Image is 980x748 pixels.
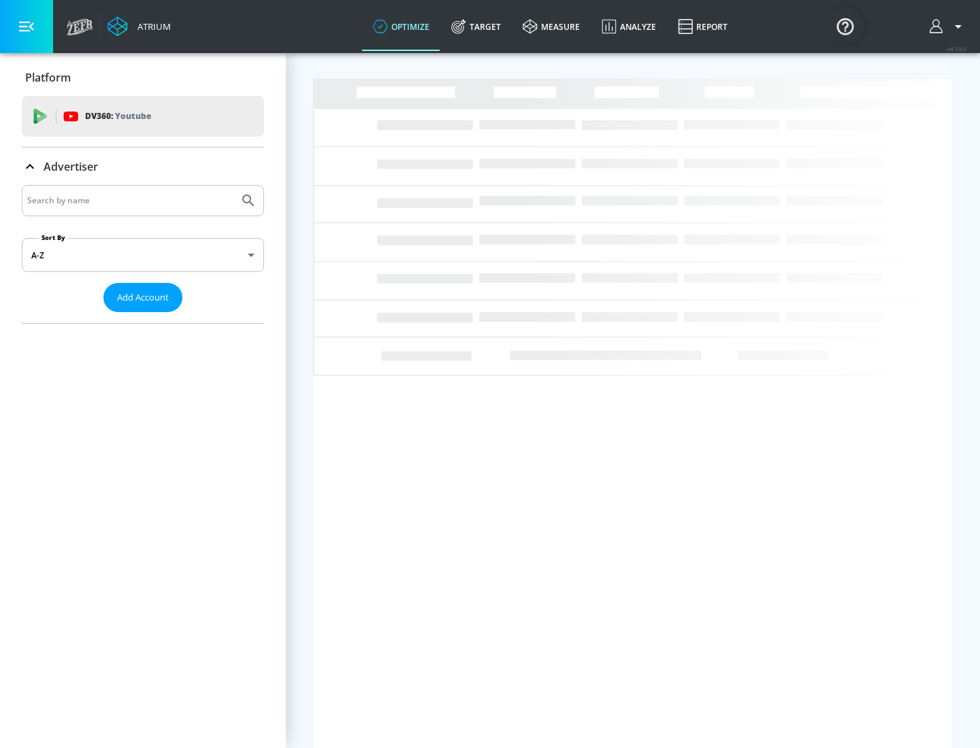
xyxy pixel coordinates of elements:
input: Search by name [27,192,233,209]
p: DV360: [85,109,151,124]
div: A-Z [22,238,264,272]
a: Target [440,2,512,51]
a: optimize [362,2,440,51]
span: Add Account [117,290,169,305]
a: Report [667,2,738,51]
p: Youtube [115,109,151,123]
button: Add Account [103,283,182,312]
div: Platform [22,58,264,97]
a: Atrium [108,16,171,37]
div: Advertiser [22,148,264,186]
button: Open Resource Center [826,7,864,45]
a: measure [512,2,591,51]
div: Advertiser [22,185,264,323]
span: v 4.19.0 [947,45,966,52]
p: Advertiser [44,159,98,174]
p: Platform [25,70,71,85]
a: Analyze [591,2,667,51]
label: Sort By [39,233,68,242]
div: Atrium [132,20,171,33]
div: DV360: Youtube [22,96,264,137]
nav: list of Advertiser [22,312,264,323]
